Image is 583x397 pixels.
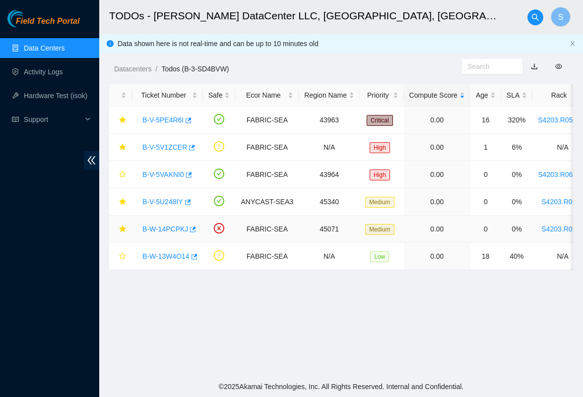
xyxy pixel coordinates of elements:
span: star [119,116,126,124]
span: search [528,13,543,21]
td: 16 [470,107,501,134]
td: 40% [501,243,532,270]
button: star [115,167,127,182]
td: N/A [299,243,360,270]
td: 45071 [299,216,360,243]
span: star [119,144,126,152]
span: check-circle [214,114,224,124]
td: 0% [501,161,532,188]
td: FABRIC-SEA [235,161,299,188]
span: exclamation-circle [214,141,224,152]
span: Critical [367,115,393,126]
span: star [119,171,126,179]
td: 18 [470,243,501,270]
td: 6% [501,134,532,161]
span: S [558,11,564,23]
span: check-circle [214,196,224,206]
span: star [119,253,126,261]
td: FABRIC-SEA [235,107,299,134]
span: star [119,226,126,233]
td: 0 [470,161,501,188]
a: B-W-14PCPKJ [142,225,188,233]
a: Activity Logs [24,68,63,76]
a: B-V-5VAKNI0 [142,170,184,178]
td: 45340 [299,188,360,216]
td: 1 [470,134,501,161]
a: Hardware Test (isok) [24,92,87,100]
span: close-circle [214,223,224,233]
td: 0.00 [404,161,470,188]
a: B-V-5PE4R6I [142,116,184,124]
td: ANYCAST-SEA3 [235,188,299,216]
td: FABRIC-SEA [235,216,299,243]
button: star [115,194,127,210]
button: star [115,248,127,264]
td: 43963 [299,107,360,134]
span: Medium [365,197,394,208]
td: 0 [470,188,501,216]
td: 320% [501,107,532,134]
button: star [115,112,127,128]
span: High [370,170,390,180]
span: Medium [365,224,394,235]
td: 0% [501,216,532,243]
span: eye [555,63,562,70]
td: 0% [501,188,532,216]
button: download [523,58,545,74]
button: star [115,139,127,155]
a: Data Centers [24,44,65,52]
span: Field Tech Portal [16,17,79,26]
button: star [115,221,127,237]
span: High [370,142,390,153]
a: B-V-5U248IY [142,198,183,206]
td: 0.00 [404,216,470,243]
img: Akamai Technologies [7,10,50,27]
a: Todos (B-3-SD4BVW) [161,65,229,73]
button: S [551,7,571,27]
a: B-V-5V1ZCER [142,143,187,151]
span: read [12,116,19,123]
span: Support [24,110,82,129]
td: 0 [470,216,501,243]
td: FABRIC-SEA [235,134,299,161]
footer: © 2025 Akamai Technologies, Inc. All Rights Reserved. Internal and Confidential. [99,376,583,397]
a: download [531,62,538,70]
td: 0.00 [404,107,470,134]
span: check-circle [214,169,224,179]
td: 43964 [299,161,360,188]
button: search [527,9,543,25]
span: exclamation-circle [214,250,224,261]
span: star [119,198,126,206]
span: double-left [84,151,99,170]
span: Low [370,251,389,262]
td: FABRIC-SEA [235,243,299,270]
button: close [570,41,576,47]
td: 0.00 [404,188,470,216]
td: 0.00 [404,243,470,270]
a: Akamai TechnologiesField Tech Portal [7,18,79,31]
input: Search [467,61,509,72]
td: N/A [299,134,360,161]
td: 0.00 [404,134,470,161]
a: Datacenters [114,65,151,73]
a: B-W-13W4O14 [142,252,190,260]
span: / [155,65,157,73]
